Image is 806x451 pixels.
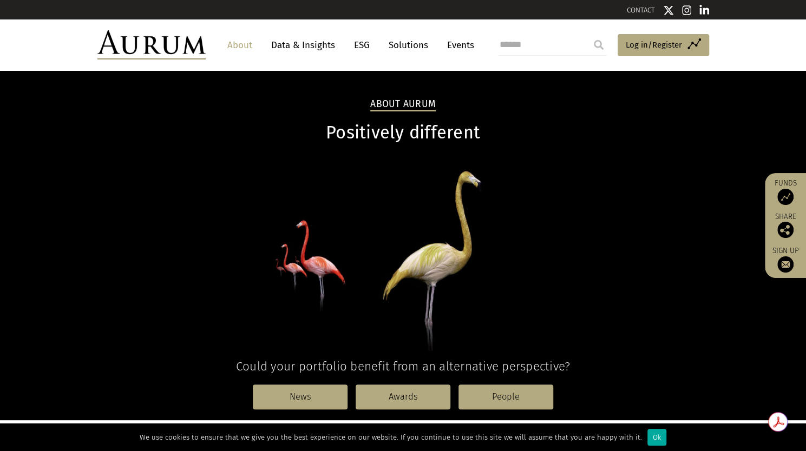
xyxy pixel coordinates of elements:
[777,189,794,205] img: Access Funds
[97,30,206,59] img: Aurum
[682,5,692,16] img: Instagram icon
[349,35,375,55] a: ESG
[356,384,450,409] a: Awards
[647,429,666,446] div: Ok
[770,246,801,273] a: Sign up
[97,359,709,374] h4: Could your portfolio benefit from an alternative perspective?
[370,98,436,111] h2: About Aurum
[699,5,709,16] img: Linkedin icon
[266,35,340,55] a: Data & Insights
[627,6,655,14] a: CONTACT
[777,256,794,273] img: Sign up to our newsletter
[618,34,709,57] a: Log in/Register
[663,5,674,16] img: Twitter icon
[383,35,434,55] a: Solutions
[222,35,258,55] a: About
[770,178,801,205] a: Funds
[626,38,682,51] span: Log in/Register
[97,122,709,143] h1: Positively different
[777,222,794,238] img: Share this post
[458,384,553,409] a: People
[588,34,610,56] input: Submit
[253,384,348,409] a: News
[442,35,474,55] a: Events
[770,213,801,238] div: Share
